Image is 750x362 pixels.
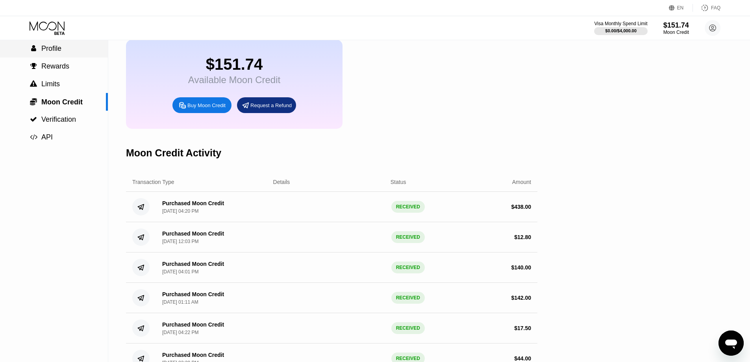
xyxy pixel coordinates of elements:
[512,179,531,185] div: Amount
[188,74,280,85] div: Available Moon Credit
[391,179,406,185] div: Status
[514,325,531,331] div: $ 17.50
[663,21,689,30] div: $151.74
[594,21,647,26] div: Visa Monthly Spend Limit
[250,102,292,109] div: Request a Refund
[514,234,531,240] div: $ 12.80
[31,45,36,52] span: 
[162,208,198,214] div: [DATE] 04:20 PM
[693,4,720,12] div: FAQ
[162,230,224,237] div: Purchased Moon Credit
[273,179,290,185] div: Details
[30,98,37,106] span: 
[391,322,425,334] div: RECEIVED
[30,134,37,141] span: 
[162,269,198,275] div: [DATE] 04:01 PM
[719,330,744,356] iframe: Button to launch messaging window
[514,355,531,362] div: $ 44.00
[669,4,693,12] div: EN
[391,201,425,213] div: RECEIVED
[391,292,425,304] div: RECEIVED
[41,133,53,141] span: API
[30,45,37,52] div: 
[391,262,425,273] div: RECEIVED
[41,98,83,106] span: Moon Credit
[30,80,37,87] span: 
[605,28,637,33] div: $0.00 / $4,000.00
[237,97,296,113] div: Request a Refund
[162,330,198,335] div: [DATE] 04:22 PM
[162,299,198,305] div: [DATE] 01:11 AM
[162,291,224,297] div: Purchased Moon Credit
[162,261,224,267] div: Purchased Moon Credit
[188,56,280,73] div: $151.74
[511,295,531,301] div: $ 142.00
[663,30,689,35] div: Moon Credit
[511,204,531,210] div: $ 438.00
[41,62,69,70] span: Rewards
[391,231,425,243] div: RECEIVED
[594,21,647,35] div: Visa Monthly Spend Limit$0.00/$4,000.00
[132,179,174,185] div: Transaction Type
[172,97,231,113] div: Buy Moon Credit
[711,5,720,11] div: FAQ
[187,102,226,109] div: Buy Moon Credit
[126,147,221,159] div: Moon Credit Activity
[162,239,198,244] div: [DATE] 12:03 PM
[162,352,224,358] div: Purchased Moon Credit
[511,264,531,271] div: $ 140.00
[41,80,60,88] span: Limits
[162,321,224,328] div: Purchased Moon Credit
[30,63,37,70] span: 
[41,115,76,123] span: Verification
[663,21,689,35] div: $151.74Moon Credit
[41,45,61,52] span: Profile
[162,200,224,206] div: Purchased Moon Credit
[30,116,37,123] span: 
[677,5,684,11] div: EN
